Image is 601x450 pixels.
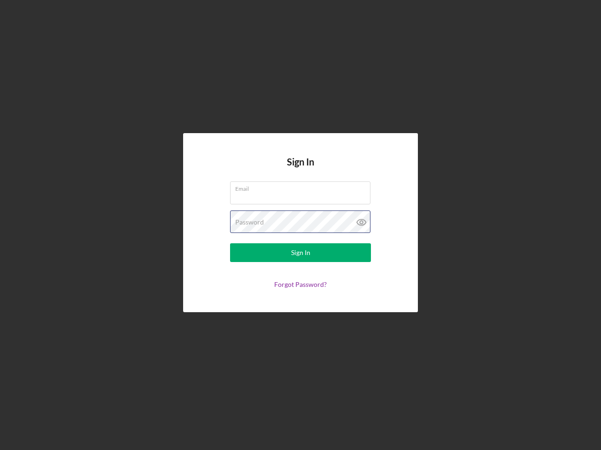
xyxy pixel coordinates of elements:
[287,157,314,181] h4: Sign In
[230,243,371,262] button: Sign In
[235,218,264,226] label: Password
[274,280,327,288] a: Forgot Password?
[291,243,310,262] div: Sign In
[235,182,370,192] label: Email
